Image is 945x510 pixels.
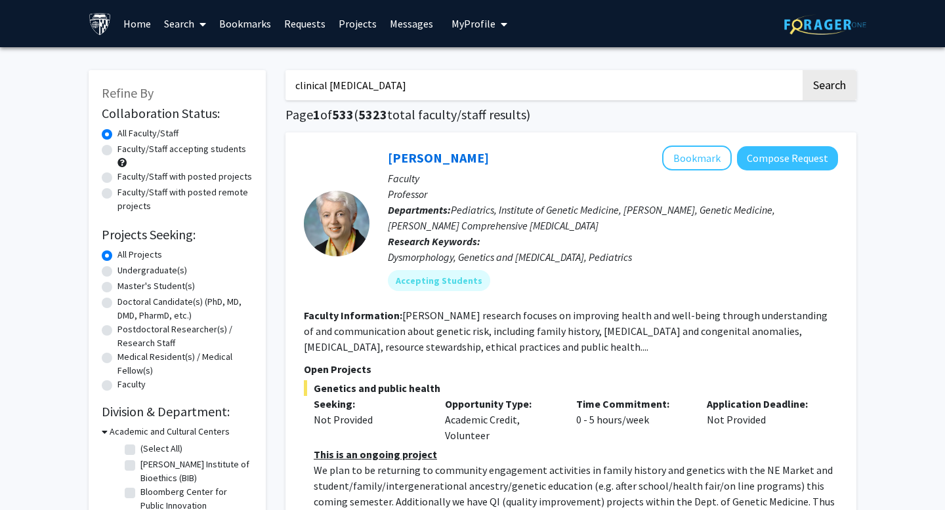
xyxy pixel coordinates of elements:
[737,146,838,170] button: Compose Request to Joann Bodurtha
[445,396,556,412] p: Opportunity Type:
[576,396,688,412] p: Time Commitment:
[304,380,838,396] span: Genetics and public health
[117,295,253,323] label: Doctoral Candidate(s) (PhD, MD, DMD, PharmD, etc.)
[117,350,253,378] label: Medical Resident(s) / Medical Fellow(s)
[304,309,402,322] b: Faculty Information:
[358,106,387,123] span: 5323
[707,396,818,412] p: Application Deadline:
[803,70,856,100] button: Search
[213,1,278,47] a: Bookmarks
[102,404,253,420] h2: Division & Department:
[157,1,213,47] a: Search
[285,70,801,100] input: Search Keywords
[117,1,157,47] a: Home
[388,270,490,291] mat-chip: Accepting Students
[332,1,383,47] a: Projects
[117,248,162,262] label: All Projects
[117,186,253,213] label: Faculty/Staff with posted remote projects
[662,146,732,170] button: Add Joann Bodurtha to Bookmarks
[388,170,838,186] p: Faculty
[332,106,354,123] span: 533
[451,17,495,30] span: My Profile
[285,107,856,123] h1: Page of ( total faculty/staff results)
[314,448,437,461] u: This is an ongoing project
[304,361,838,377] p: Open Projects
[102,227,253,243] h2: Projects Seeking:
[388,249,838,265] div: Dysmorphology, Genetics and [MEDICAL_DATA], Pediatrics
[278,1,332,47] a: Requests
[10,451,56,500] iframe: Chat
[140,458,249,485] label: [PERSON_NAME] Institute of Bioethics (BIB)
[435,396,566,443] div: Academic Credit, Volunteer
[117,279,195,293] label: Master's Student(s)
[102,106,253,121] h2: Collaboration Status:
[388,203,775,232] span: Pediatrics, Institute of Genetic Medicine, [PERSON_NAME], Genetic Medicine, [PERSON_NAME] Compreh...
[117,170,252,184] label: Faculty/Staff with posted projects
[388,235,480,248] b: Research Keywords:
[304,309,828,353] fg-read-more: [PERSON_NAME] research focuses on improving health and well-being through understanding of and co...
[117,378,146,391] label: Faculty
[314,396,425,412] p: Seeking:
[89,12,112,35] img: Johns Hopkins University Logo
[566,396,698,443] div: 0 - 5 hours/week
[117,127,178,140] label: All Faculty/Staff
[383,1,440,47] a: Messages
[110,425,230,439] h3: Academic and Cultural Centers
[313,106,320,123] span: 1
[117,323,253,350] label: Postdoctoral Researcher(s) / Research Staff
[102,85,154,101] span: Refine By
[388,149,489,166] a: [PERSON_NAME]
[388,186,838,202] p: Professor
[784,14,866,35] img: ForagerOne Logo
[314,412,425,427] div: Not Provided
[697,396,828,443] div: Not Provided
[140,442,182,456] label: (Select All)
[117,142,246,156] label: Faculty/Staff accepting students
[388,203,451,216] b: Departments:
[117,264,187,277] label: Undergraduate(s)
